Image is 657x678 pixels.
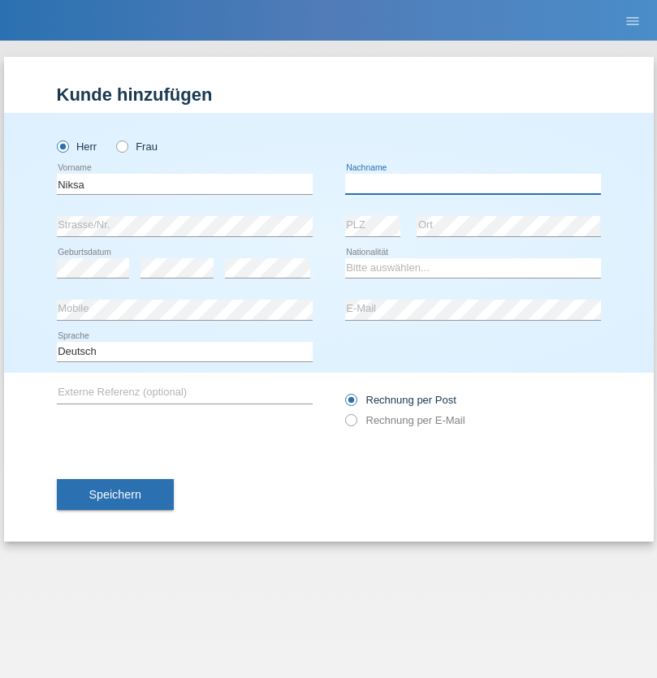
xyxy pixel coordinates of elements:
label: Frau [116,140,158,153]
input: Rechnung per Post [345,394,356,414]
label: Rechnung per Post [345,394,456,406]
a: menu [616,15,649,25]
h1: Kunde hinzufügen [57,84,601,105]
i: menu [625,13,641,29]
label: Rechnung per E-Mail [345,414,465,426]
button: Speichern [57,479,174,510]
input: Frau [116,140,127,151]
input: Rechnung per E-Mail [345,414,356,434]
input: Herr [57,140,67,151]
span: Speichern [89,488,141,501]
label: Herr [57,140,97,153]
